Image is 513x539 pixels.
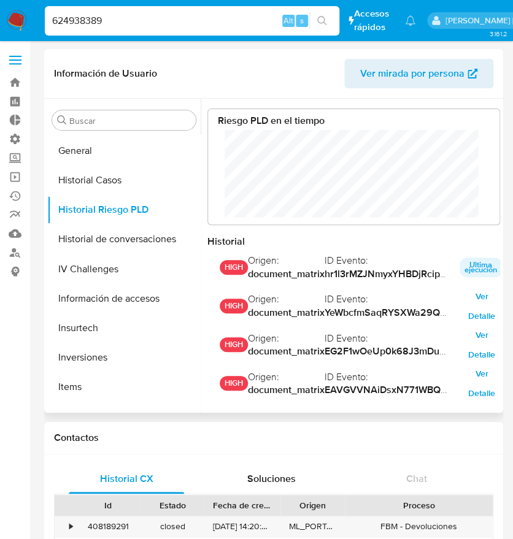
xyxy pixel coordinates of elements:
[468,297,495,315] span: Ver Detalle
[353,499,484,511] div: Proceso
[57,115,67,125] button: Buscar
[247,472,296,486] span: Soluciones
[325,292,460,306] span: ID Evento :
[54,432,493,444] h1: Contactos
[283,15,293,26] span: Alt
[406,472,427,486] span: Chat
[248,332,325,345] span: Origen :
[248,345,325,358] strong: document_matrix
[47,401,201,430] button: KYC
[47,136,201,166] button: General
[460,373,504,393] button: Ver Detalle
[207,234,245,248] strong: Historial
[47,283,201,313] button: Información de accesos
[218,113,325,128] strong: Riesgo PLD en el tiempo
[309,12,334,29] button: search-icon
[325,332,460,345] span: ID Evento :
[47,195,201,224] button: Historial Riesgo PLD
[69,115,191,126] input: Buscar
[47,342,201,372] button: Inversiones
[325,254,460,267] span: ID Evento :
[141,516,205,537] div: closed
[280,516,345,537] div: ML_PORTAL
[220,376,248,391] p: HIGH
[100,472,153,486] span: Historial CX
[344,59,493,88] button: Ver mirada por persona
[85,499,132,511] div: Id
[76,516,141,537] div: 408189291
[460,296,504,316] button: Ver Detalle
[204,516,280,537] div: [DATE] 14:20:50
[69,521,72,532] div: •
[289,499,336,511] div: Origen
[248,383,325,397] strong: document_matrix
[460,258,502,277] p: Ultima ejecución
[248,306,325,319] strong: document_matrix
[149,499,196,511] div: Estado
[47,166,201,195] button: Historial Casos
[47,313,201,342] button: Insurtech
[300,15,304,26] span: s
[47,372,201,401] button: Items
[220,337,248,352] p: HIGH
[468,336,495,353] span: Ver Detalle
[405,15,415,26] a: Notificaciones
[460,335,504,354] button: Ver Detalle
[325,370,460,384] span: ID Evento :
[220,260,248,275] p: HIGH
[345,516,493,537] div: FBM - Devoluciones
[248,267,325,281] strong: document_matrix
[220,299,248,313] p: HIGH
[354,7,393,33] span: Accesos rápidos
[248,254,325,267] span: Origen :
[248,292,325,306] span: Origen :
[248,370,325,384] span: Origen :
[360,59,465,88] span: Ver mirada por persona
[47,224,201,254] button: Historial de conversaciones
[54,67,157,80] h1: Información de Usuario
[45,13,339,29] input: Buscar usuario o caso...
[47,254,201,283] button: IV Challenges
[213,499,272,511] div: Fecha de creación
[468,375,495,392] span: Ver Detalle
